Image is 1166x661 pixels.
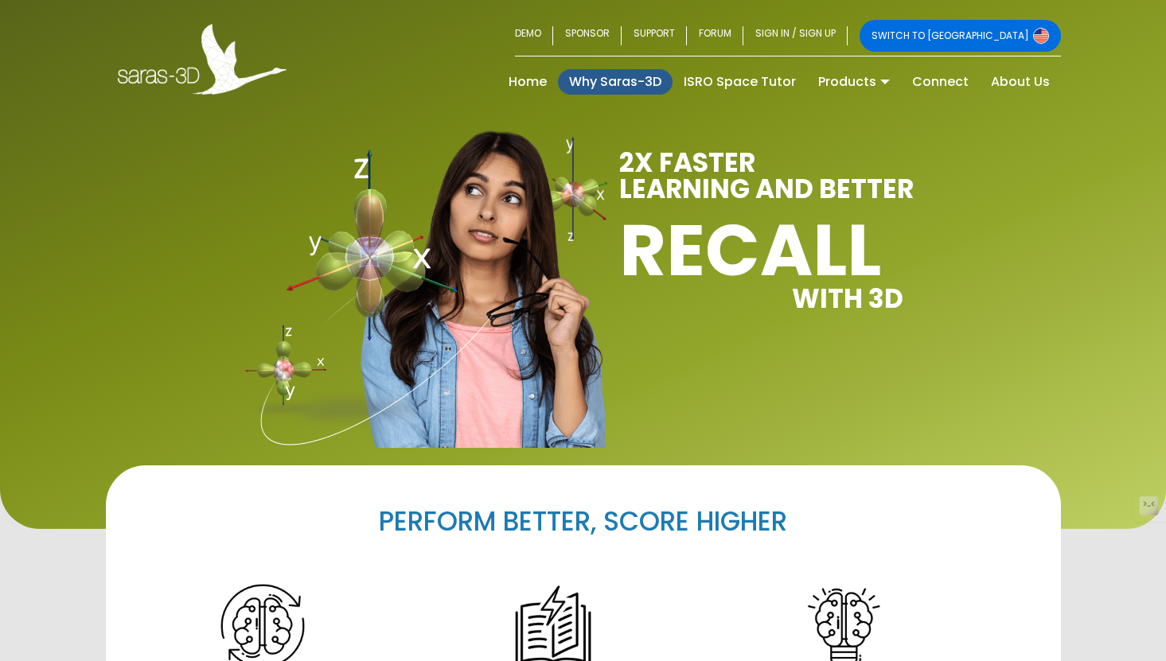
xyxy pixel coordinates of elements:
p: 2X FASTER [619,150,993,176]
a: About Us [980,69,1061,95]
a: SIGN IN / SIGN UP [743,20,848,52]
a: DEMO [515,20,553,52]
img: Why Saras 3D [357,130,607,447]
h1: RECALL [619,218,993,282]
a: ISRO Space Tutor [673,69,807,95]
a: Connect [901,69,980,95]
a: SWITCH TO [GEOGRAPHIC_DATA] [860,20,1061,52]
a: SUPPORT [622,20,687,52]
a: Home [497,69,558,95]
img: Why Saras 3D [244,150,556,449]
h2: PERFORM BETTER, SCORE HIGHER [158,505,1009,539]
p: LEARNING AND BETTER [619,176,993,202]
img: Why Saras 3D [528,137,606,241]
a: FORUM [687,20,743,52]
a: Why Saras-3D [558,69,673,95]
a: SPONSOR [553,20,622,52]
img: Saras 3D [118,24,287,95]
a: Products [807,69,901,95]
img: Switch to USA [1033,28,1049,44]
